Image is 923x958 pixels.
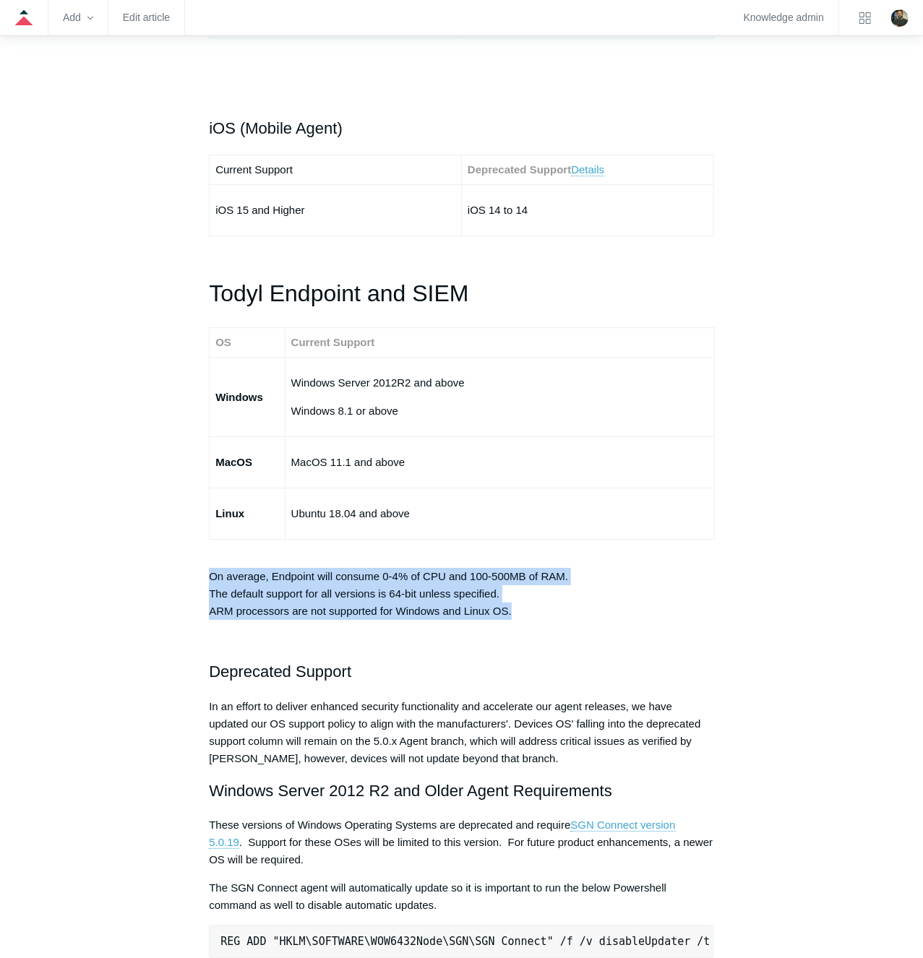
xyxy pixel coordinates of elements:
strong: OS [215,336,231,348]
h2: iOS (Mobile Agent) [209,116,714,141]
strong: MacOS [215,456,252,468]
a: Edit article [123,14,170,22]
a: Knowledge admin [744,14,824,22]
p: In an effort to deliver enhanced security functionality and accelerate our agent releases, we hav... [209,698,714,767]
zd-hc-trigger: Click your profile icon to open the profile menu [891,9,909,27]
img: user avatar [891,9,909,27]
h2: Windows Server 2012 R2 and Older Agent Requirements [209,778,714,803]
zd-hc-trigger: Add [63,14,93,22]
td: iOS 15 and Higher [210,184,462,236]
p: Windows Server 2012R2 and above [291,374,709,392]
p: These versions of Windows Operating Systems are deprecated and require . Support for these OSes w... [209,816,714,868]
a: Details [571,163,604,176]
span: Deprecated Support [209,663,351,681]
td: Current Support [210,155,462,184]
p: On average, Endpoint will consume 0-4% of CPU and 100-500MB of RAM. The default support for all v... [209,551,714,620]
td: MacOS 11.1 and above [285,437,715,488]
strong: Current Support [291,336,375,348]
td: Ubuntu 18.04 and above [285,488,715,540]
h1: Todyl Endpoint and SIEM [209,275,714,312]
strong: Deprecated Support [468,163,571,176]
p: The SGN Connect agent will automatically update so it is important to run the below Powershell co... [209,879,714,914]
p: Windows 8.1 or above [291,402,709,420]
pre: REG ADD "HKLM\SOFTWARE\WOW6432Node\SGN\SGN Connect" /f /v disableUpdater /t REG_SZ /d 1 [209,925,714,958]
strong: Linux [215,507,244,519]
p: iOS 14 to 14 [468,202,708,219]
strong: Windows [215,391,263,403]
